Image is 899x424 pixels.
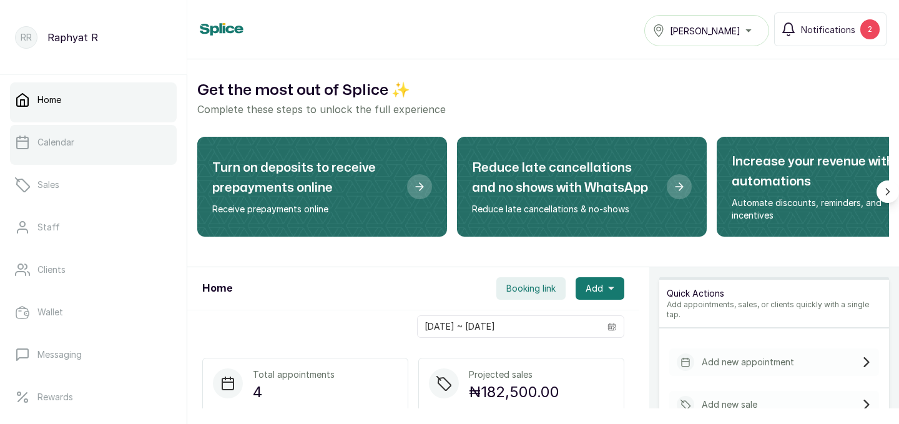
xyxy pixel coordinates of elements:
div: Turn on deposits to receive prepayments online [197,137,447,237]
p: RR [21,31,32,44]
div: 2 [860,19,880,39]
button: Notifications2 [774,12,887,46]
p: Messaging [37,348,82,361]
a: Calendar [10,125,177,160]
button: Add [576,277,624,300]
p: Complete these steps to unlock the full experience [197,102,889,117]
p: Home [37,94,61,106]
div: Reduce late cancellations and no shows with WhatsApp [457,137,707,237]
p: Calendar [37,136,74,149]
span: Add [586,282,603,295]
input: Select date [418,316,600,337]
p: Rewards [37,391,73,403]
h1: Home [202,281,232,296]
p: Quick Actions [667,287,882,300]
p: Projected sales [469,368,559,381]
a: Clients [10,252,177,287]
h2: Turn on deposits to receive prepayments online [212,158,397,198]
a: Sales [10,167,177,202]
p: Clients [37,264,66,276]
p: Receive prepayments online [212,203,397,215]
a: Rewards [10,380,177,415]
p: Sales [37,179,59,191]
button: Booking link [496,277,566,300]
p: Wallet [37,306,63,318]
a: Home [10,82,177,117]
h2: Reduce late cancellations and no shows with WhatsApp [472,158,657,198]
svg: calendar [607,322,616,331]
a: Staff [10,210,177,245]
button: [PERSON_NAME] [644,15,769,46]
p: ₦182,500.00 [469,381,559,403]
span: Booking link [506,282,556,295]
a: Messaging [10,337,177,372]
p: Add appointments, sales, or clients quickly with a single tap. [667,300,882,320]
p: Staff [37,221,60,234]
span: Notifications [801,23,855,36]
p: Raphyat R [47,30,98,45]
h2: Get the most out of Splice ✨ [197,79,889,102]
p: 4 [253,381,335,403]
p: Total appointments [253,368,335,381]
p: Add new sale [702,398,757,411]
span: [PERSON_NAME] [670,24,740,37]
p: Reduce late cancellations & no-shows [472,203,657,215]
a: Wallet [10,295,177,330]
p: Add new appointment [702,356,794,368]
